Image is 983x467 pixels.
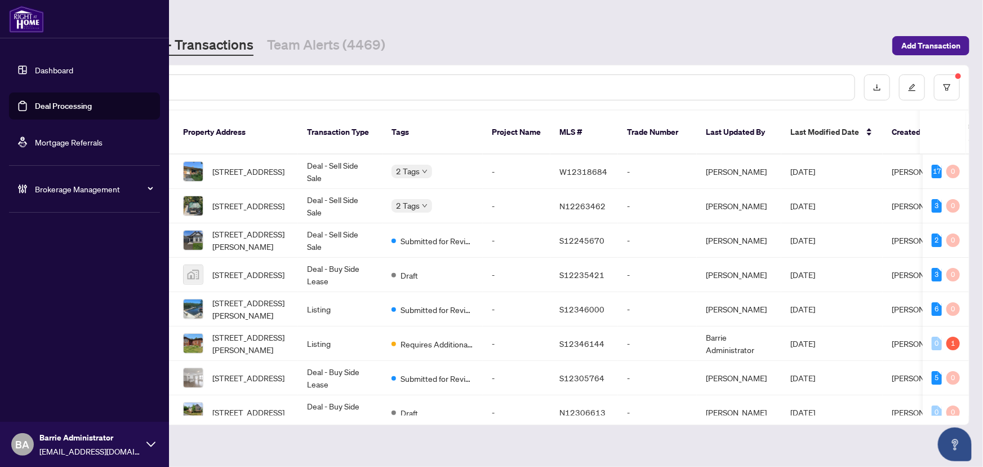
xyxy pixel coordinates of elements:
td: - [483,395,550,430]
td: [PERSON_NAME] [697,189,781,223]
th: Trade Number [618,111,697,155]
button: edit [899,74,925,100]
td: [PERSON_NAME] [697,361,781,395]
td: - [618,189,697,223]
button: Add Transaction [892,36,969,55]
span: [DATE] [790,201,815,211]
button: Open asap [938,428,972,461]
img: thumbnail-img [184,265,203,284]
span: S12305764 [559,373,604,383]
span: Requires Additional Docs [401,338,474,350]
td: - [483,155,550,189]
span: [PERSON_NAME] [892,270,953,280]
th: Created By [883,111,950,155]
div: 3 [932,199,942,213]
th: Transaction Type [298,111,382,155]
td: - [483,361,550,395]
div: 6 [932,302,942,316]
td: Listing [298,292,382,327]
span: [PERSON_NAME] [892,201,953,211]
img: thumbnail-img [184,162,203,181]
th: Project Name [483,111,550,155]
img: thumbnail-img [184,368,203,387]
td: Deal - Buy Side Lease [298,395,382,430]
td: - [618,223,697,258]
span: [STREET_ADDRESS][PERSON_NAME] [212,331,289,356]
div: 0 [946,406,960,419]
td: - [483,292,550,327]
td: - [618,258,697,292]
span: [DATE] [790,373,815,383]
div: 0 [932,406,942,419]
img: thumbnail-img [184,299,203,319]
span: S12235421 [559,270,604,280]
img: thumbnail-img [184,196,203,215]
button: download [864,74,890,100]
span: Brokerage Management [35,183,152,195]
span: [DATE] [790,304,815,314]
span: Last Modified Date [790,126,859,138]
th: MLS # [550,111,618,155]
img: logo [9,6,44,33]
span: [PERSON_NAME] [892,407,953,417]
a: Team Alerts (4469) [267,36,385,56]
span: Submitted for Review [401,303,474,316]
div: 0 [946,302,960,316]
span: N12263462 [559,201,606,211]
td: - [483,327,550,361]
span: [EMAIL_ADDRESS][DOMAIN_NAME] [39,445,141,457]
span: [PERSON_NAME] [892,235,953,245]
div: 17 [932,165,942,178]
img: thumbnail-img [184,231,203,250]
td: - [483,223,550,258]
span: 2 Tags [396,165,420,178]
td: Deal - Sell Side Sale [298,223,382,258]
td: - [483,189,550,223]
span: [PERSON_NAME] [892,166,953,177]
span: [DATE] [790,338,815,349]
span: [STREET_ADDRESS] [212,406,284,418]
div: 3 [932,268,942,281]
span: Submitted for Review [401,235,474,247]
span: [DATE] [790,235,815,245]
a: Deal Processing [35,101,92,111]
div: 0 [946,165,960,178]
span: [STREET_ADDRESS] [212,372,284,384]
div: 1 [946,337,960,350]
div: 2 [932,233,942,247]
td: Listing [298,327,382,361]
td: [PERSON_NAME] [697,395,781,430]
th: Last Modified Date [781,111,883,155]
span: download [873,83,881,91]
div: 0 [946,233,960,247]
button: filter [934,74,960,100]
div: 0 [946,268,960,281]
a: Mortgage Referrals [35,137,103,147]
td: - [618,327,697,361]
span: S12346000 [559,304,604,314]
span: Draft [401,407,418,419]
td: - [483,258,550,292]
td: [PERSON_NAME] [697,155,781,189]
span: 2 Tags [396,199,420,212]
span: [DATE] [790,270,815,280]
td: Deal - Sell Side Sale [298,155,382,189]
div: 0 [946,371,960,385]
span: Add Transaction [901,37,960,55]
img: thumbnail-img [184,334,203,353]
span: [STREET_ADDRESS][PERSON_NAME] [212,297,289,321]
span: [PERSON_NAME] [892,338,953,349]
td: Barrie Administrator [697,327,781,361]
div: 0 [932,337,942,350]
span: BA [16,437,30,452]
span: [DATE] [790,166,815,177]
span: [STREET_ADDRESS] [212,268,284,281]
th: Property Address [174,111,298,155]
td: Deal - Buy Side Lease [298,361,382,395]
th: Tags [382,111,483,155]
span: S12346144 [559,338,604,349]
td: [PERSON_NAME] [697,292,781,327]
a: Dashboard [35,65,73,75]
span: [STREET_ADDRESS] [212,200,284,212]
span: [STREET_ADDRESS] [212,165,284,178]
